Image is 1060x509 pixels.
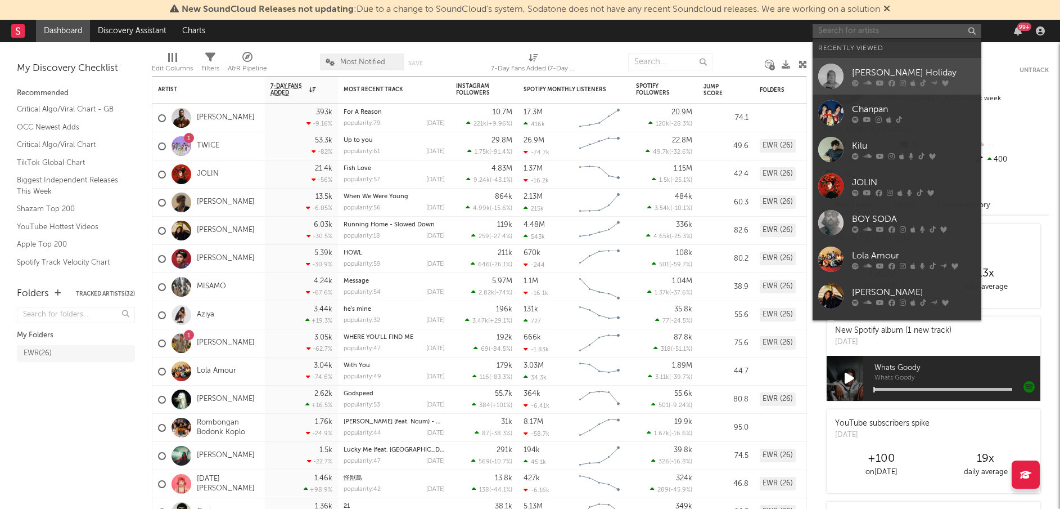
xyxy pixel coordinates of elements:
span: 646 [478,262,490,268]
div: -30.5 % [306,233,332,240]
div: 5.39k [314,249,332,257]
a: EWR(26) [17,345,135,362]
a: Critical Algo/Viral Chart [17,139,124,151]
span: 501 [658,403,669,409]
a: JOLIN [197,169,219,179]
a: WHERE YOU'LL FIND ME [344,334,413,341]
span: 3.54k [655,206,670,212]
div: -56 % [312,176,332,184]
a: [PERSON_NAME] [197,113,255,123]
span: 7-Day Fans Added [270,83,306,96]
a: OCC Newest Adds [17,121,124,133]
div: ( ) [466,204,512,212]
div: [DATE] [426,346,445,352]
div: -67.6 % [306,289,332,296]
div: popularity: 61 [344,149,380,155]
div: ( ) [652,261,692,268]
div: 2.62k [314,390,332,398]
span: 3.11k [655,374,669,381]
div: popularity: 53 [344,402,380,408]
svg: Chart title [574,273,625,301]
span: -25.1 % [672,177,691,184]
div: popularity: 47 [344,346,381,352]
div: 42.4 [703,168,748,181]
a: Godspeed [344,391,373,397]
div: 75.6 [703,337,748,350]
div: -9.16 % [306,120,332,127]
div: EWR (26) [760,195,796,209]
div: popularity: 18 [344,233,380,239]
a: [PERSON_NAME] [197,198,255,207]
span: -10.1 % [672,206,691,212]
span: -26.1 % [491,262,511,268]
span: -39.7 % [671,374,691,381]
span: -83.3 % [491,374,511,381]
div: ( ) [648,373,692,381]
div: Folders [17,287,49,301]
div: 4.24k [314,278,332,285]
svg: Chart title [574,329,625,358]
div: EWR (26) [760,336,796,350]
div: popularity: 54 [344,289,381,296]
div: [DATE] [426,149,445,155]
a: Aziya [197,310,214,320]
div: 179k [497,362,512,369]
div: 7-Day Fans Added (7-Day Fans Added) [491,62,575,75]
div: popularity: 57 [344,177,380,183]
div: 3.04k [314,362,332,369]
a: YouTube Hottest Videos [17,221,124,233]
div: popularity: 56 [344,205,381,211]
div: 364k [524,390,540,398]
span: -74 % [496,290,511,296]
div: 119k [497,221,512,229]
span: New SoundCloud Releases not updating [182,5,354,14]
div: he's mine [344,306,445,312]
div: EWR (26) [760,280,796,293]
a: [PERSON_NAME] (feat. Ncum) - Maman Fvndy Remix [344,419,497,425]
a: Shazam Top 200 [17,203,124,215]
div: Edit Columns [152,48,193,81]
a: Rombongan Bodonk Koplo [197,418,259,437]
button: Untrack [1020,65,1049,76]
a: Message [344,278,369,284]
span: 259 [479,234,489,240]
span: -32.6 % [671,149,691,155]
svg: Chart title [574,386,625,414]
div: 74.1 [703,111,748,125]
div: Jump Score [703,83,732,97]
div: 49.6 [703,140,748,153]
div: 108k [676,249,692,257]
span: 120k [656,121,669,127]
div: 196k [496,306,512,313]
span: 221k [473,121,486,127]
div: With You [344,363,445,369]
div: 670k [524,249,540,257]
span: 4.65k [653,234,670,240]
div: 99 + [1017,23,1031,31]
div: ( ) [646,148,692,155]
div: popularity: 49 [344,374,381,380]
span: Most Notified [340,59,385,66]
div: Most Recent Track [344,86,428,93]
div: [DATE] [426,177,445,183]
span: +9.96 % [488,121,511,127]
div: daily average [933,280,1038,294]
div: [PERSON_NAME] [852,285,976,299]
div: [DATE] [426,233,445,239]
a: [PERSON_NAME] [197,451,255,461]
div: 55.7k [495,390,512,398]
div: Filters [201,48,219,81]
span: -28.3 % [671,121,691,127]
span: : Due to a change to SoundCloud's system, Sodatone does not have any recent Soundcloud releases. ... [182,5,880,14]
div: ( ) [473,345,512,352]
div: ( ) [647,289,692,296]
div: ( ) [647,204,692,212]
span: 318 [661,346,671,352]
div: -74.7k [524,149,549,156]
div: When We Were Young [344,194,445,200]
div: ( ) [471,233,512,240]
div: 80.8 [703,393,748,407]
div: -6.41k [524,402,549,409]
a: Up to you [344,137,373,144]
div: 666k [524,334,541,341]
